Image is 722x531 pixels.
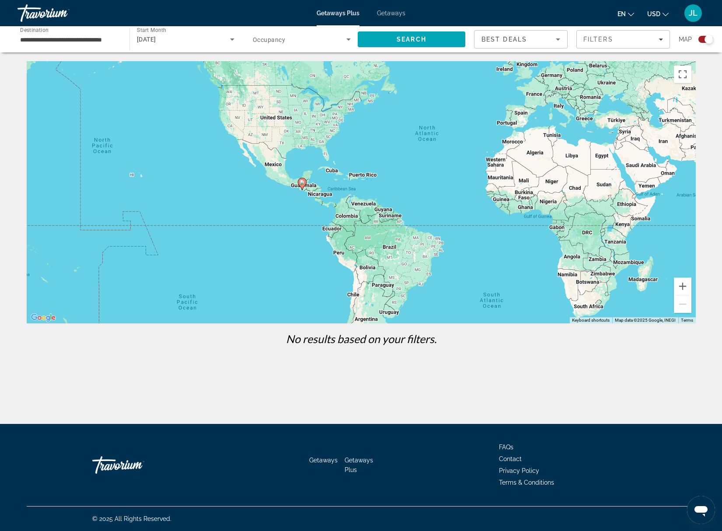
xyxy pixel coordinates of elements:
[397,36,426,43] span: Search
[309,457,338,464] a: Getaways
[137,27,166,33] span: Start Month
[615,318,676,323] span: Map data ©2025 Google, INEGI
[583,36,613,43] span: Filters
[674,278,691,295] button: Zoom in
[22,332,700,345] p: No results based on your filters.
[92,452,180,478] a: Go Home
[29,312,58,323] img: Google
[647,10,660,17] span: USD
[137,36,156,43] span: [DATE]
[499,444,513,451] a: FAQs
[689,9,698,17] span: JL
[17,2,105,24] a: Travorium
[617,10,626,17] span: en
[499,479,554,486] a: Terms & Conditions
[617,7,634,20] button: Change language
[682,4,705,22] button: User Menu
[253,36,285,43] span: Occupancy
[358,31,465,47] button: Search
[647,7,669,20] button: Change currency
[674,66,691,83] button: Toggle fullscreen view
[687,496,715,524] iframe: Button to launch messaging window
[674,295,691,313] button: Zoom out
[92,515,171,522] span: © 2025 All Rights Reserved.
[20,27,49,33] span: Destination
[679,33,692,45] span: Map
[576,30,670,49] button: Filters
[29,312,58,323] a: Open this area in Google Maps (opens a new window)
[377,10,405,17] a: Getaways
[20,35,118,45] input: Select destination
[499,467,539,474] a: Privacy Policy
[317,10,359,17] a: Getaways Plus
[481,36,527,43] span: Best Deals
[481,34,560,45] mat-select: Sort by
[681,318,693,323] a: Terms (opens in new tab)
[345,457,373,473] a: Getaways Plus
[499,455,522,462] a: Contact
[572,317,610,323] button: Keyboard shortcuts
